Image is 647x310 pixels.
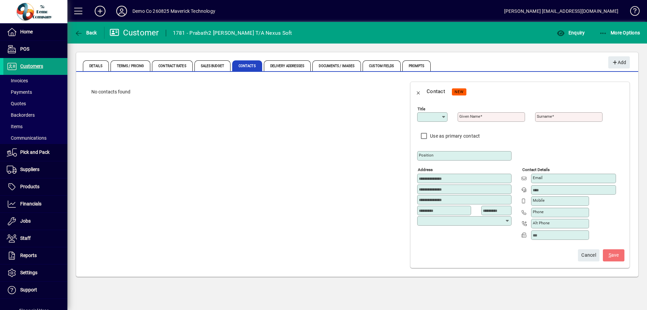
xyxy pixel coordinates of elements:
button: Profile [111,5,132,17]
span: Suppliers [20,167,39,172]
a: Home [3,24,67,40]
mat-label: Alt Phone [533,221,550,225]
a: Backorders [3,109,67,121]
a: Knowledge Base [625,1,639,23]
span: Contacts [232,60,262,71]
span: Delivery Addresses [264,60,311,71]
span: Details [83,60,109,71]
a: Suppliers [3,161,67,178]
span: Products [20,184,39,189]
a: Invoices [3,75,67,86]
span: POS [20,46,29,52]
a: Staff [3,230,67,247]
label: Use as primary contact [429,133,480,139]
span: Pick and Pack [20,149,50,155]
button: Add [608,56,630,68]
a: Support [3,282,67,299]
a: Jobs [3,213,67,230]
span: More Options [599,30,640,35]
span: Back [74,30,97,35]
mat-label: Phone [533,209,544,214]
span: Items [7,124,23,129]
button: More Options [597,27,642,39]
mat-label: Given name [459,114,480,119]
button: Back [73,27,99,39]
span: Sales Budget [194,60,230,71]
button: Save [603,249,624,261]
a: Settings [3,264,67,281]
a: Items [3,121,67,132]
span: Jobs [20,218,31,224]
span: Invoices [7,78,28,83]
span: Terms / Pricing [111,60,151,71]
a: Financials [3,196,67,213]
span: Prompts [402,60,431,71]
mat-label: Title [418,107,425,111]
mat-label: Surname [537,114,552,119]
a: Communications [3,132,67,144]
div: No contacts found [85,82,398,102]
button: Back [410,83,427,100]
a: Payments [3,86,67,98]
span: Custom Fields [363,60,400,71]
div: Demo Co 260825 Maverick Technology [132,6,215,17]
span: Documents / Images [312,60,361,71]
span: Cancel [581,250,596,261]
mat-label: Position [419,153,433,158]
span: Settings [20,270,37,275]
span: Customers [20,63,43,69]
span: Reports [20,253,37,258]
app-page-header-button: Back [67,27,104,39]
span: NEW [455,90,464,94]
span: S [609,252,611,258]
span: Enquiry [557,30,585,35]
span: Add [612,57,626,68]
span: Backorders [7,112,35,118]
mat-label: Email [533,175,543,180]
span: Payments [7,89,32,95]
div: Contact [427,86,445,97]
span: ave [609,250,619,261]
span: Support [20,287,37,292]
a: POS [3,41,67,58]
div: 1781 - Prabath2 [PERSON_NAME] T/A Nexus Soft [173,28,292,38]
a: Reports [3,247,67,264]
button: Add [89,5,111,17]
div: Customer [110,27,159,38]
a: Products [3,178,67,195]
button: Cancel [578,249,599,261]
a: Pick and Pack [3,144,67,161]
div: [PERSON_NAME] [EMAIL_ADDRESS][DOMAIN_NAME] [504,6,618,17]
span: Home [20,29,33,34]
span: Financials [20,201,41,206]
mat-label: Mobile [533,198,545,203]
a: Quotes [3,98,67,109]
button: Enquiry [555,27,586,39]
span: Communications [7,135,47,141]
span: Contract Rates [152,60,192,71]
span: Quotes [7,101,26,106]
span: Staff [20,235,31,241]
